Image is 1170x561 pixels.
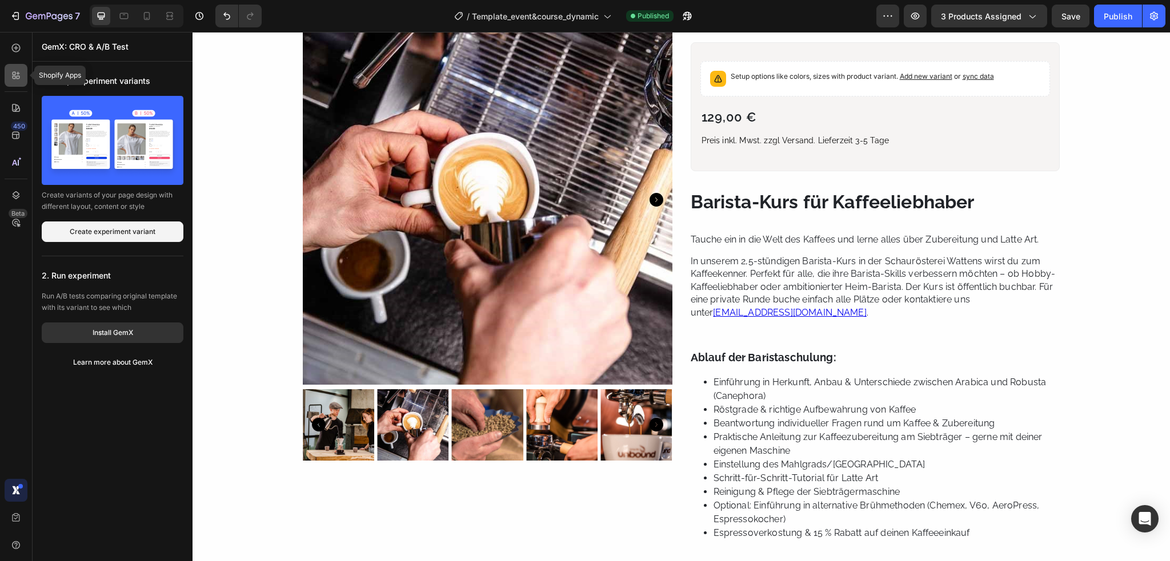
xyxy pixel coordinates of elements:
[521,439,868,453] li: Schritt-für-Schritt-Tutorial für Latte Art
[457,161,471,175] button: Carousel Next Arrow
[521,385,868,398] li: Beantwortung individueller Fragen rund um Kaffee & Zubereitung
[1061,11,1080,21] span: Save
[1104,10,1132,22] div: Publish
[760,40,802,49] span: or
[498,158,868,183] h1: Barista-Kurs für Kaffeeliebhaber
[521,467,868,494] li: Optional: Einführung in alternative Brühmethoden (Chemex, V60, AeroPress, Espressokocher)
[508,76,858,95] div: 129,00 €
[42,290,183,313] p: Run A/B tests comparing original template with its variant to see which
[73,357,153,368] div: Learn more about GemX
[42,96,183,185] img: thumb-overview-838c1426.png
[498,318,868,333] h3: Ablauf der Baristaschulung:
[42,221,183,242] button: Create experiment variant
[498,223,868,287] p: In unserem 2,5-stündigen Barista-Kurs in der Schaurösterei Wattens wirst du zum Kaffeekenner. Per...
[42,322,183,343] button: Install GemX
[9,209,27,218] div: Beta
[521,398,868,426] li: Praktische Anleitung zur Kaffeezubereitung am Siebträger – gerne mit deiner eigenen Maschine
[1052,5,1089,27] button: Save
[707,40,760,49] span: Add new variant
[521,453,868,467] li: Reinigung & Pflege der Siebträgermaschine
[193,32,1170,561] iframe: Design area
[498,201,868,214] p: Tauche ein in die Welt des Kaffees und lerne alles über Zubereitung und Latte Art.
[538,39,802,50] p: Setup options like colors, sizes with product variant.
[508,102,858,116] div: Preis inkl. Mwst. zzgl Versand. Lieferzeit 3-5 Tage
[1131,505,1159,532] div: Open Intercom Messenger
[521,426,868,439] li: Einstellung des Mahlgrads/[GEOGRAPHIC_DATA]
[42,265,183,286] p: 2. Run experiment
[11,122,27,131] div: 450
[42,189,183,212] p: Create variants of your page design with different layout, content or style
[215,5,262,27] div: Undo/Redo
[638,11,669,21] span: Published
[520,275,674,286] a: [EMAIL_ADDRESS][DOMAIN_NAME]
[521,344,868,371] li: Einführung in Herkunft, Anbau & Unterschiede zwischen Arabica und Robusta (Canephora)
[42,71,183,91] p: 1. Setup experiment variants
[1094,5,1142,27] button: Publish
[70,227,155,237] div: Create experiment variant
[457,386,471,399] button: Carousel Next Arrow
[472,10,599,22] span: Template_event&course_dynamic
[42,40,129,54] p: GemX: CRO & A/B Test
[119,386,133,399] button: Carousel Back Arrow
[770,40,802,49] span: sync data
[93,328,133,338] div: Install GemX
[75,9,80,23] p: 7
[941,10,1021,22] span: 3 products assigned
[467,10,470,22] span: /
[521,371,868,385] li: Röstgrade & richtige Aufbewahrung von Kaffee
[5,5,85,27] button: 7
[521,494,868,508] li: Espressoverkostung & 15 % Rabatt auf deinen Kaffeeeinkauf
[931,5,1047,27] button: 3 products assigned
[42,352,183,373] button: Learn more about GemX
